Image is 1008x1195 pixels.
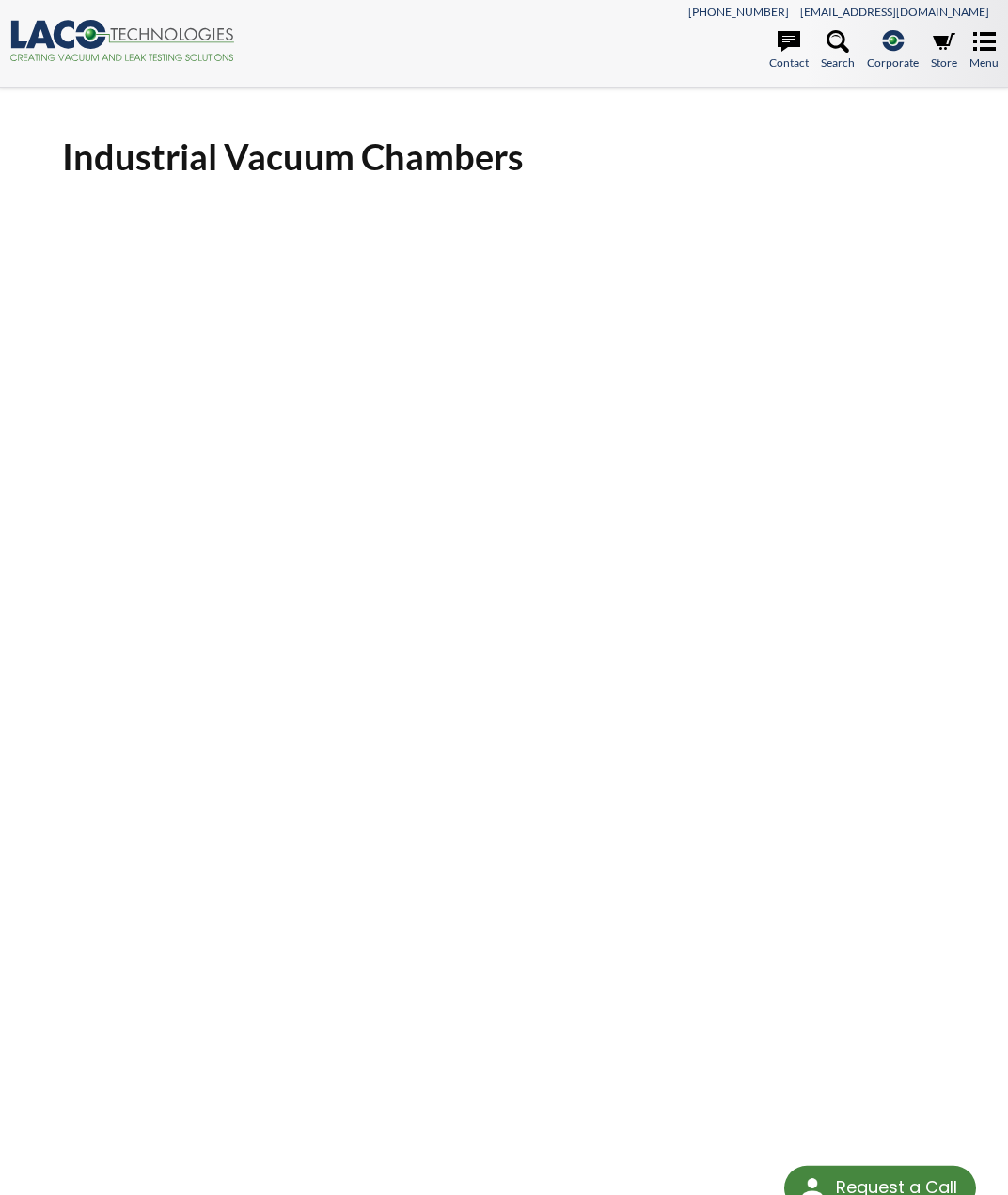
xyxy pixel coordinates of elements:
a: Contact [769,30,809,72]
a: Search [821,30,855,72]
a: [EMAIL_ADDRESS][DOMAIN_NAME] [800,5,989,19]
a: Store [931,30,957,72]
a: Menu [969,30,999,72]
span: Corporate [867,54,919,72]
a: [PHONE_NUMBER] [688,5,789,19]
h1: Industrial Vacuum Chambers [62,134,947,180]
